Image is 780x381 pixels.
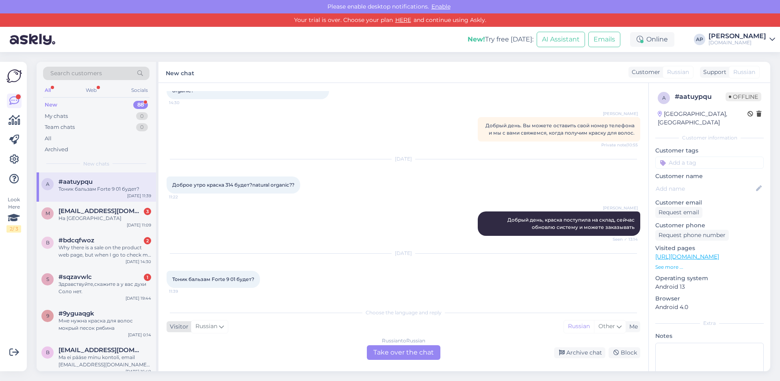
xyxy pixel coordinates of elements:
[485,122,635,136] span: Добрый день. Вы можете оставить свой номер телефона и мы с вами свяжемся, когда получим краску дл...
[655,332,764,340] p: Notes
[655,198,764,207] p: Customer email
[45,210,50,216] span: m
[167,309,640,316] div: Choose the language and reply
[144,237,151,244] div: 2
[655,146,764,155] p: Customer tags
[169,100,199,106] span: 14:30
[630,32,674,47] div: Online
[58,317,151,332] div: Мне нужна краска для волос мокрый песок рябина
[468,35,485,43] b: New!
[58,273,92,281] span: #sqzavwlc
[45,112,68,120] div: My chats
[46,276,49,282] span: s
[6,68,22,84] img: Askly Logo
[588,32,620,47] button: Emails
[507,217,636,230] span: Добрый день, краска поступила на склад, сейчас обновлю систему и можете заказывать
[83,160,109,168] span: New chats
[537,32,585,47] button: AI Assistant
[708,39,766,46] div: [DOMAIN_NAME]
[127,222,151,228] div: [DATE] 11:09
[58,178,93,185] span: #aatuypqu
[126,259,151,265] div: [DATE] 14:30
[655,221,764,230] p: Customer phone
[144,208,151,215] div: 3
[554,347,605,358] div: Archive chat
[133,101,148,109] div: 88
[167,250,640,257] div: [DATE]
[708,33,775,46] a: [PERSON_NAME][DOMAIN_NAME]
[655,274,764,283] p: Operating system
[655,263,764,271] p: See more ...
[601,142,638,148] span: Private note | 10:55
[694,34,705,45] div: AP
[172,182,295,188] span: Доброе утро краска 314 будет?natural organic??
[43,85,52,96] div: All
[167,155,640,163] div: [DATE]
[58,185,151,193] div: Тоник бальзам Forte 9 01 будет?
[136,123,148,131] div: 0
[598,322,615,330] span: Other
[733,68,755,76] span: Russian
[126,295,151,301] div: [DATE] 19:44
[46,239,50,246] span: b
[675,92,726,102] div: # aatuypqu
[58,207,143,215] span: marina.knubben@web.de
[382,337,425,344] div: Russian to Russian
[45,123,75,131] div: Team chats
[58,281,151,295] div: Здравствуйте,скажите а у вас духи Соло нет.
[429,3,453,10] span: Enable
[655,253,719,260] a: [URL][DOMAIN_NAME]
[658,110,747,127] div: [GEOGRAPHIC_DATA], [GEOGRAPHIC_DATA]
[130,85,149,96] div: Socials
[169,194,199,200] span: 11:22
[655,303,764,311] p: Android 4.0
[195,322,217,331] span: Russian
[655,172,764,181] p: Customer name
[367,345,440,360] div: Take over the chat
[655,230,729,241] div: Request phone number
[655,244,764,253] p: Visited pages
[126,368,151,374] div: [DATE] 16:40
[726,92,761,101] span: Offline
[628,68,660,76] div: Customer
[655,283,764,291] p: Android 13
[656,184,754,193] input: Add name
[564,320,594,333] div: Russian
[50,69,102,78] span: Search customers
[46,181,50,187] span: a
[58,244,151,259] div: Why there is a sale on the product web page, but when I go to check my goods, the sale is missing?
[607,236,638,242] span: Seen ✓ 13:14
[84,85,98,96] div: Web
[626,322,638,331] div: Me
[45,146,68,154] div: Archived
[6,196,21,233] div: Look Here
[468,35,533,44] div: Try free [DATE]:
[655,134,764,142] div: Customer information
[58,215,151,222] div: На [GEOGRAPHIC_DATA]
[655,294,764,303] p: Browser
[46,349,50,355] span: b
[667,68,689,76] span: Russian
[46,313,49,319] span: 9
[58,237,94,244] span: #bdcqfwoz
[128,332,151,338] div: [DATE] 0:14
[655,207,702,218] div: Request email
[393,16,414,24] a: HERE
[58,310,94,317] span: #9yguaqgk
[127,193,151,199] div: [DATE] 11:39
[662,95,666,101] span: a
[603,205,638,211] span: [PERSON_NAME]
[169,288,199,294] span: 11:39
[603,111,638,117] span: [PERSON_NAME]
[45,135,52,143] div: All
[700,68,726,76] div: Support
[58,354,151,368] div: Ma ei pääse minu kontoli, email [EMAIL_ADDRESS][DOMAIN_NAME] mi git parooliuuendamise linkki ei o...
[167,322,188,331] div: Visitor
[58,346,143,354] span: braunoola@gmail.com
[166,67,194,78] label: New chat
[655,320,764,327] div: Extra
[655,157,764,169] input: Add a tag
[136,112,148,120] div: 0
[144,274,151,281] div: 1
[6,225,21,233] div: 2 / 3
